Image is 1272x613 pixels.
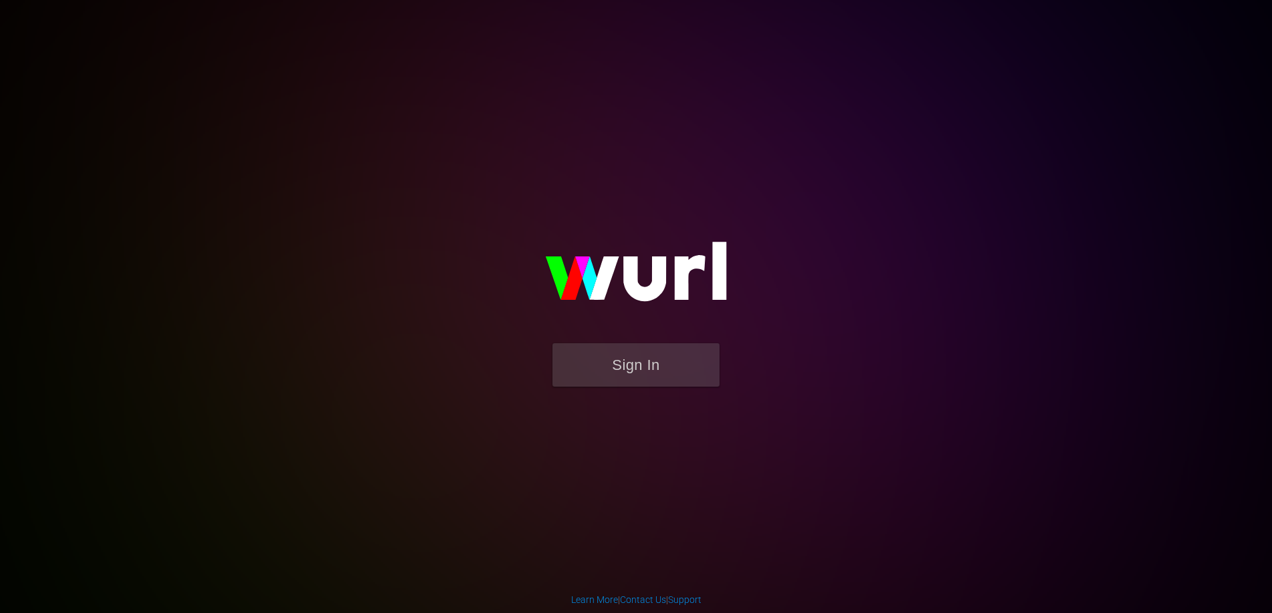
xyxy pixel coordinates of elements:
button: Sign In [552,343,720,387]
a: Contact Us [620,594,666,605]
a: Learn More [571,594,618,605]
img: wurl-logo-on-black-223613ac3d8ba8fe6dc639794a292ebdb59501304c7dfd60c99c58986ef67473.svg [502,213,770,343]
div: | | [571,593,701,606]
a: Support [668,594,701,605]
